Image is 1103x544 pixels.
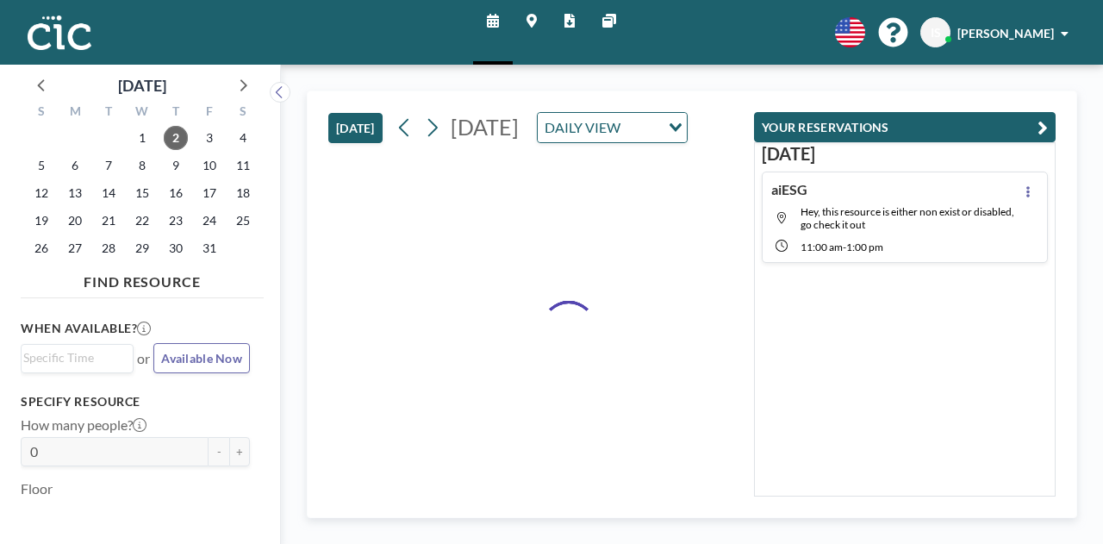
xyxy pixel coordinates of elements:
span: IS [931,25,941,41]
span: Thursday, October 16, 2025 [164,181,188,205]
span: Tuesday, October 14, 2025 [97,181,121,205]
span: Saturday, October 11, 2025 [231,153,255,178]
span: Wednesday, October 29, 2025 [130,236,154,260]
span: Thursday, October 2, 2025 [164,126,188,150]
span: Thursday, October 9, 2025 [164,153,188,178]
span: 1:00 PM [846,241,883,253]
span: Friday, October 24, 2025 [197,209,221,233]
img: organization-logo [28,16,91,50]
div: T [92,102,126,124]
span: Friday, October 3, 2025 [197,126,221,150]
span: Wednesday, October 8, 2025 [130,153,154,178]
h4: aiESG [771,181,807,198]
span: Tuesday, October 28, 2025 [97,236,121,260]
button: YOUR RESERVATIONS [754,112,1056,142]
div: S [226,102,259,124]
span: Saturday, October 4, 2025 [231,126,255,150]
span: Thursday, October 30, 2025 [164,236,188,260]
span: Friday, October 31, 2025 [197,236,221,260]
span: Monday, October 27, 2025 [63,236,87,260]
div: Search for option [22,345,133,371]
span: - [843,241,846,253]
span: Available Now [161,351,242,366]
div: Search for option [538,113,687,142]
span: Monday, October 6, 2025 [63,153,87,178]
span: Monday, October 20, 2025 [63,209,87,233]
span: 11:00 AM [801,241,843,253]
span: DAILY VIEW [541,116,624,139]
div: T [159,102,192,124]
span: Friday, October 17, 2025 [197,181,221,205]
button: [DATE] [328,113,383,143]
label: Floor [21,480,53,497]
input: Search for option [23,348,123,367]
button: + [229,437,250,466]
span: Sunday, October 12, 2025 [29,181,53,205]
input: Search for option [626,116,658,139]
span: Monday, October 13, 2025 [63,181,87,205]
button: Available Now [153,343,250,373]
span: Thursday, October 23, 2025 [164,209,188,233]
span: or [137,350,150,367]
span: Wednesday, October 22, 2025 [130,209,154,233]
div: S [25,102,59,124]
div: F [192,102,226,124]
span: Hey, this resource is either non exist or disabled, go check it out [801,205,1014,231]
button: - [209,437,229,466]
span: Tuesday, October 7, 2025 [97,153,121,178]
div: W [126,102,159,124]
span: Saturday, October 25, 2025 [231,209,255,233]
span: Wednesday, October 1, 2025 [130,126,154,150]
div: M [59,102,92,124]
div: [DATE] [118,73,166,97]
span: Sunday, October 26, 2025 [29,236,53,260]
span: Sunday, October 19, 2025 [29,209,53,233]
span: Saturday, October 18, 2025 [231,181,255,205]
h3: [DATE] [762,143,1048,165]
span: Friday, October 10, 2025 [197,153,221,178]
h4: FIND RESOURCE [21,266,264,291]
span: Wednesday, October 15, 2025 [130,181,154,205]
h3: Specify resource [21,394,250,410]
span: [PERSON_NAME] [957,26,1054,41]
span: Sunday, October 5, 2025 [29,153,53,178]
label: How many people? [21,416,146,434]
span: Tuesday, October 21, 2025 [97,209,121,233]
span: [DATE] [451,114,519,140]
